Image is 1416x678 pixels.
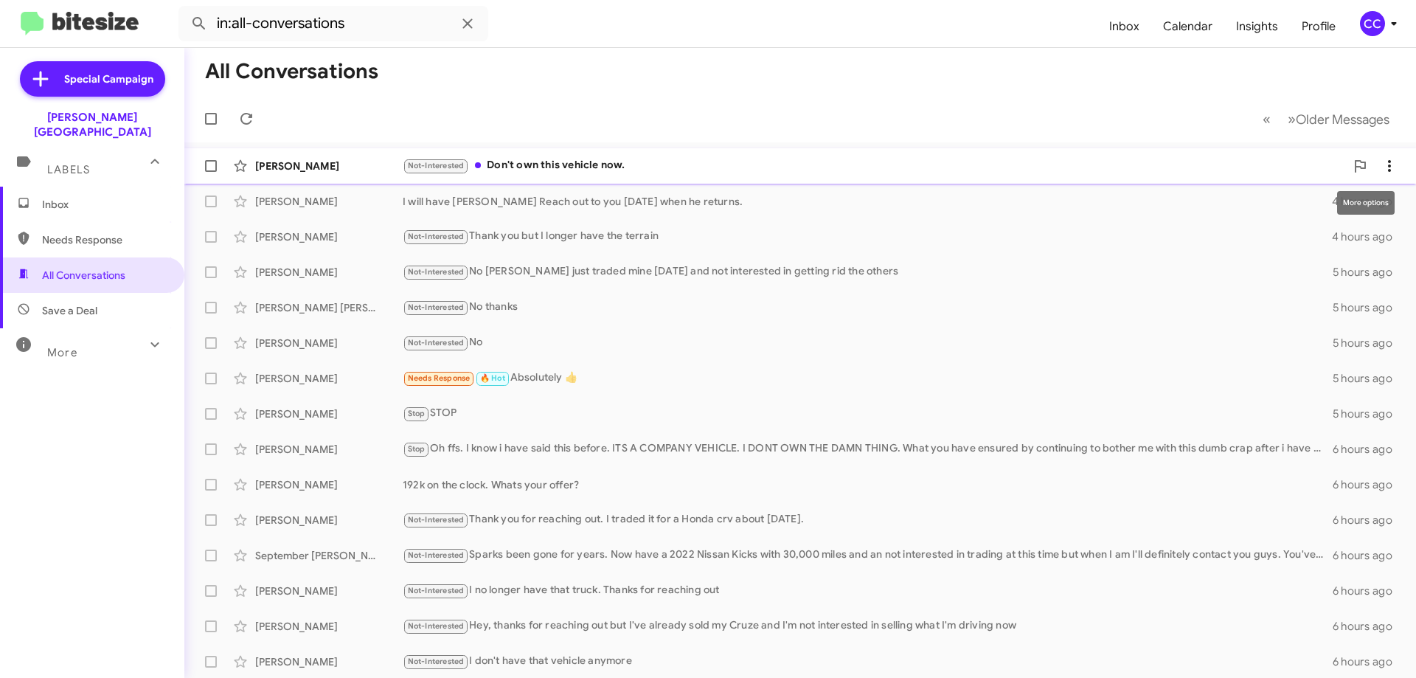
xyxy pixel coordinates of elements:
[408,621,465,631] span: Not-Interested
[1333,654,1404,669] div: 6 hours ago
[408,409,426,418] span: Stop
[403,228,1332,245] div: Thank you but I longer have the terrain
[1360,11,1385,36] div: CC
[403,618,1333,634] div: Hey, thanks for reaching out but I've already sold my Cruze and I'm not interested in selling wha...
[255,477,403,492] div: [PERSON_NAME]
[403,194,1332,209] div: I will have [PERSON_NAME] Reach out to you [DATE] when he returns.
[408,373,471,383] span: Needs Response
[47,163,90,176] span: Labels
[480,373,505,383] span: 🔥 Hot
[408,444,426,454] span: Stop
[255,407,403,421] div: [PERSON_NAME]
[1333,513,1404,527] div: 6 hours ago
[255,654,403,669] div: [PERSON_NAME]
[255,619,403,634] div: [PERSON_NAME]
[42,232,167,247] span: Needs Response
[403,511,1333,528] div: Thank you for reaching out. I traded it for a Honda crv about [DATE].
[403,263,1333,280] div: No [PERSON_NAME] just traded mine [DATE] and not interested in getting rid the others
[1332,229,1404,244] div: 4 hours ago
[255,159,403,173] div: [PERSON_NAME]
[42,197,167,212] span: Inbox
[408,586,465,595] span: Not-Interested
[255,371,403,386] div: [PERSON_NAME]
[403,477,1333,492] div: 192k on the clock. Whats your offer?
[403,157,1345,174] div: Don't own this vehicle now.
[1296,111,1389,128] span: Older Messages
[1288,110,1296,128] span: »
[255,194,403,209] div: [PERSON_NAME]
[1333,371,1404,386] div: 5 hours ago
[1290,5,1347,48] a: Profile
[408,550,465,560] span: Not-Interested
[1254,104,1398,134] nav: Page navigation example
[1254,104,1280,134] button: Previous
[403,299,1333,316] div: No thanks
[42,268,125,283] span: All Conversations
[1224,5,1290,48] a: Insights
[255,336,403,350] div: [PERSON_NAME]
[403,370,1333,387] div: Absolutely 👍
[403,440,1333,457] div: Oh ffs. I know i have said this before. ITS A COMPANY VEHICLE. I DONT OWN THE DAMN THING. What yo...
[408,338,465,347] span: Not-Interested
[1097,5,1151,48] a: Inbox
[1333,619,1404,634] div: 6 hours ago
[205,60,378,83] h1: All Conversations
[20,61,165,97] a: Special Campaign
[178,6,488,41] input: Search
[255,513,403,527] div: [PERSON_NAME]
[1333,442,1404,457] div: 6 hours ago
[403,405,1333,422] div: STOP
[1263,110,1271,128] span: «
[1333,265,1404,280] div: 5 hours ago
[403,653,1333,670] div: I don't have that vehicle anymore
[408,657,465,666] span: Not-Interested
[408,267,465,277] span: Not-Interested
[255,229,403,244] div: [PERSON_NAME]
[255,300,403,315] div: [PERSON_NAME] [PERSON_NAME]
[1279,104,1398,134] button: Next
[1333,584,1404,598] div: 6 hours ago
[1333,336,1404,350] div: 5 hours ago
[64,72,153,86] span: Special Campaign
[1347,11,1400,36] button: CC
[408,232,465,241] span: Not-Interested
[1151,5,1224,48] a: Calendar
[1333,548,1404,563] div: 6 hours ago
[255,584,403,598] div: [PERSON_NAME]
[403,582,1333,599] div: I no longer have that truck. Thanks for reaching out
[42,303,97,318] span: Save a Deal
[408,302,465,312] span: Not-Interested
[1337,191,1395,215] div: More options
[255,548,403,563] div: September [PERSON_NAME]
[1333,407,1404,421] div: 5 hours ago
[408,515,465,525] span: Not-Interested
[403,334,1333,351] div: No
[408,161,465,170] span: Not-Interested
[1333,477,1404,492] div: 6 hours ago
[255,442,403,457] div: [PERSON_NAME]
[47,346,77,359] span: More
[1333,300,1404,315] div: 5 hours ago
[403,547,1333,564] div: Sparks been gone for years. Now have a 2022 Nissan Kicks with 30,000 miles and an not interested ...
[255,265,403,280] div: [PERSON_NAME]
